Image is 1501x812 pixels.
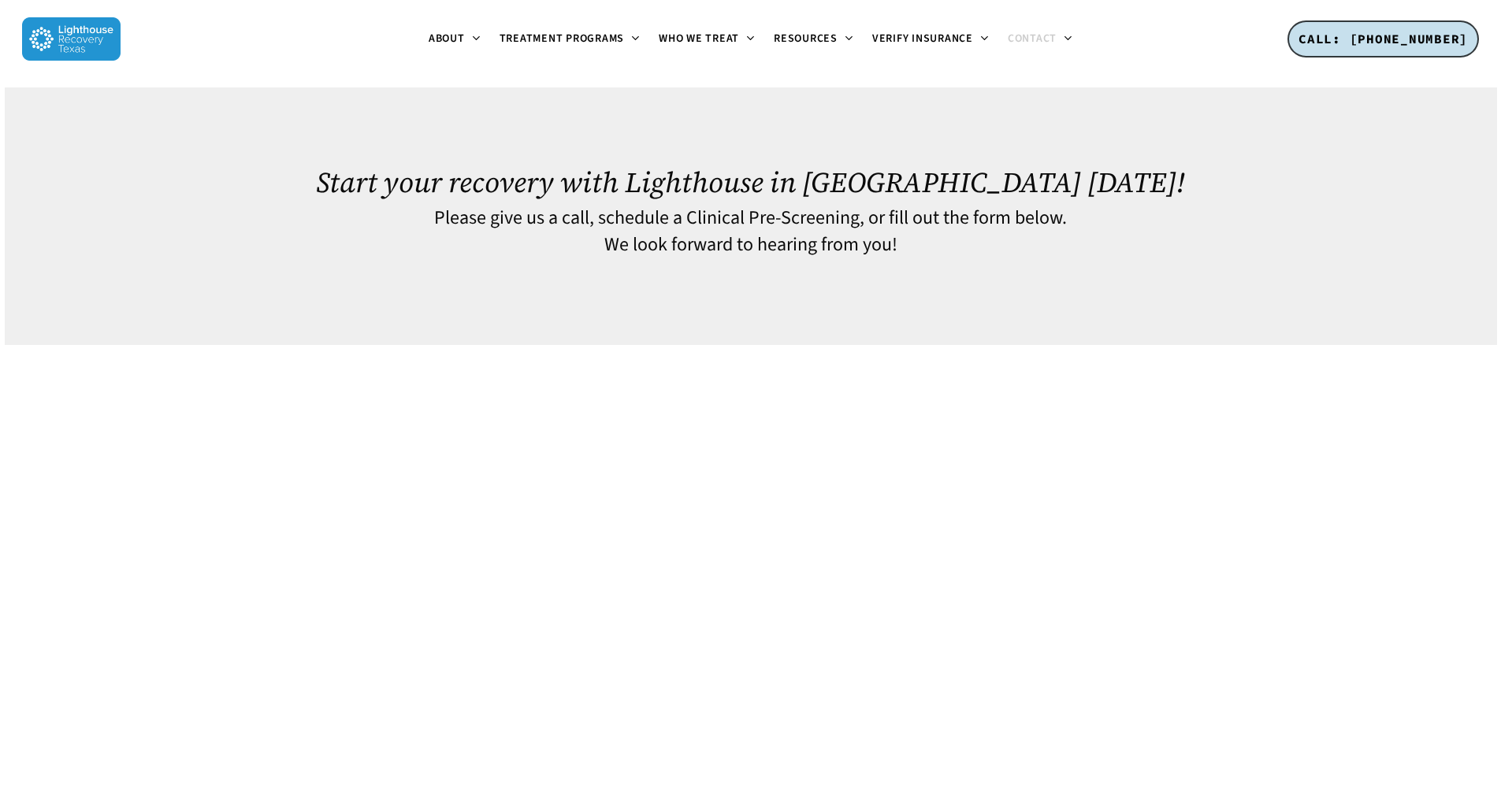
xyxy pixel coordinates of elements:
[22,17,121,61] img: Lighthouse Recovery Texas
[429,31,465,46] span: About
[490,33,650,46] a: Treatment Programs
[659,31,739,46] span: Who We Treat
[419,33,490,46] a: About
[764,33,863,46] a: Resources
[872,31,973,46] span: Verify Insurance
[231,208,1270,228] h4: Please give us a call, schedule a Clinical Pre-Screening, or fill out the form below.
[863,33,998,46] a: Verify Insurance
[1008,31,1057,46] span: Contact
[1299,31,1468,46] span: CALL: [PHONE_NUMBER]
[231,235,1270,255] h4: We look forward to hearing from you!
[649,33,764,46] a: Who We Treat
[231,166,1270,198] h1: Start your recovery with Lighthouse in [GEOGRAPHIC_DATA] [DATE]!
[998,33,1082,46] a: Contact
[1287,20,1479,58] a: CALL: [PHONE_NUMBER]
[500,31,625,46] span: Treatment Programs
[774,31,838,46] span: Resources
